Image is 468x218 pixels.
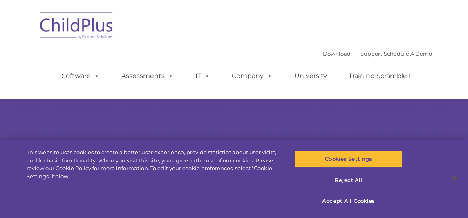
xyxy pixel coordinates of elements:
a: Training Scramble!! [341,68,419,84]
a: Support [361,50,383,57]
button: Reject All [295,172,402,189]
a: Software [54,68,108,84]
a: Assessments [114,68,182,84]
a: University [287,68,336,84]
button: Cookies Settings [295,151,402,168]
img: ChildPlus by Procare Solutions [36,7,118,47]
font: | [323,50,432,57]
button: Close [446,169,464,187]
a: Schedule A Demo [384,50,432,57]
a: Company [224,68,281,84]
a: Download [323,50,351,57]
a: IT [188,68,219,84]
button: Accept All Cookies [295,193,402,210]
div: This website uses cookies to create a better user experience, provide statistics about user visit... [27,148,281,180]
